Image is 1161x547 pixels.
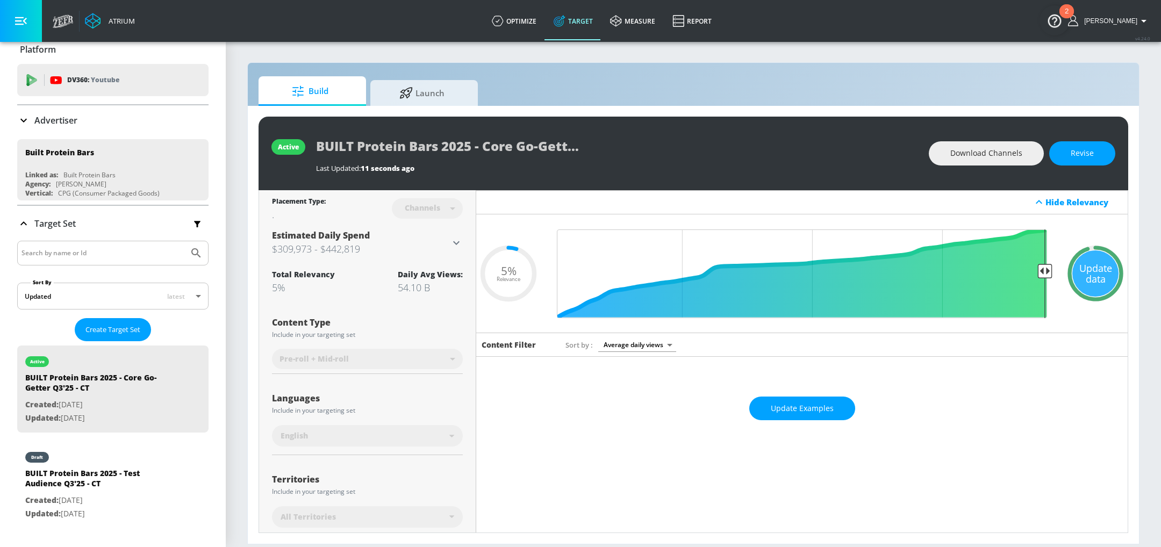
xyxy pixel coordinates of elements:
[497,276,520,282] span: Relevance
[1068,15,1150,27] button: [PERSON_NAME]
[551,229,1052,318] input: Final Threshold
[272,407,463,414] div: Include in your targeting set
[272,229,463,256] div: Estimated Daily Spend$309,973 - $442,819
[1071,147,1094,160] span: Revise
[25,179,51,189] div: Agency:
[25,495,59,505] span: Created:
[91,74,119,85] p: Youtube
[1045,197,1122,207] div: Hide Relevancy
[272,394,463,402] div: Languages
[17,34,209,64] div: Platform
[17,346,209,433] div: activeBUILT Protein Bars 2025 - Core Go-Getter Q3'25 - CTCreated:[DATE]Updated:[DATE]
[17,441,209,528] div: draftBUILT Protein Bars 2025 - Test Audience Q3'25 - CTCreated:[DATE]Updated:[DATE]
[1080,17,1137,25] span: login as: ashley.jan@zefr.com
[25,292,51,301] div: Updated
[1135,35,1150,41] span: v 4.24.0
[104,16,135,26] div: Atrium
[601,2,664,40] a: measure
[950,147,1022,160] span: Download Channels
[272,229,370,241] span: Estimated Daily Spend
[25,507,176,521] p: [DATE]
[1065,11,1069,25] div: 2
[25,398,176,412] p: [DATE]
[17,64,209,96] div: DV360: Youtube
[272,197,326,208] div: Placement Type:
[272,488,463,495] div: Include in your targeting set
[749,397,855,421] button: Update Examples
[31,455,43,460] div: draft
[34,218,76,229] p: Target Set
[272,506,463,528] div: All Territories
[25,468,176,494] div: BUILT Protein Bars 2025 - Test Audience Q3'25 - CT
[17,139,209,200] div: Built Protein BarsLinked as:Built Protein BarsAgency:[PERSON_NAME]Vertical:CPG (Consumer Packaged...
[476,190,1128,214] div: Hide Relevancy
[272,241,450,256] h3: $309,973 - $442,819
[25,170,58,179] div: Linked as:
[398,281,463,294] div: 54.10 B
[17,105,209,135] div: Advertiser
[565,340,593,350] span: Sort by
[272,269,335,279] div: Total Relevancy
[25,372,176,398] div: BUILT Protein Bars 2025 - Core Go-Getter Q3'25 - CT
[272,332,463,338] div: Include in your targeting set
[63,170,116,179] div: Built Protein Bars
[25,189,53,198] div: Vertical:
[482,340,536,350] h6: Content Filter
[25,412,176,425] p: [DATE]
[85,13,135,29] a: Atrium
[501,265,517,277] span: 5%
[1072,250,1119,297] div: Update data
[598,337,676,352] div: Average daily views
[75,318,151,341] button: Create Target Set
[34,114,77,126] p: Advertiser
[17,206,209,241] div: Target Set
[20,44,56,55] p: Platform
[278,142,299,152] div: active
[25,399,59,409] span: Created:
[316,163,918,173] div: Last Updated:
[398,269,463,279] div: Daily Avg Views:
[381,80,463,106] span: Launch
[545,2,601,40] a: Target
[269,78,351,104] span: Build
[361,163,414,173] span: 11 seconds ago
[929,141,1044,165] button: Download Channels
[279,354,349,364] span: Pre-roll + Mid-roll
[771,402,834,415] span: Update Examples
[281,430,308,441] span: English
[272,281,335,294] div: 5%
[1049,141,1115,165] button: Revise
[85,323,140,336] span: Create Target Set
[664,2,720,40] a: Report
[281,512,336,522] span: All Territories
[25,413,61,423] span: Updated:
[30,359,45,364] div: active
[67,74,119,86] p: DV360:
[21,246,184,260] input: Search by name or Id
[25,147,94,157] div: Built Protein Bars
[272,475,463,484] div: Territories
[272,318,463,327] div: Content Type
[56,179,106,189] div: [PERSON_NAME]
[483,2,545,40] a: optimize
[1040,5,1070,35] button: Open Resource Center, 2 new notifications
[31,279,54,286] label: Sort By
[58,189,160,198] div: CPG (Consumer Packaged Goods)
[272,425,463,447] div: English
[167,292,185,301] span: latest
[25,494,176,507] p: [DATE]
[399,203,446,212] div: Channels
[25,508,61,519] span: Updated:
